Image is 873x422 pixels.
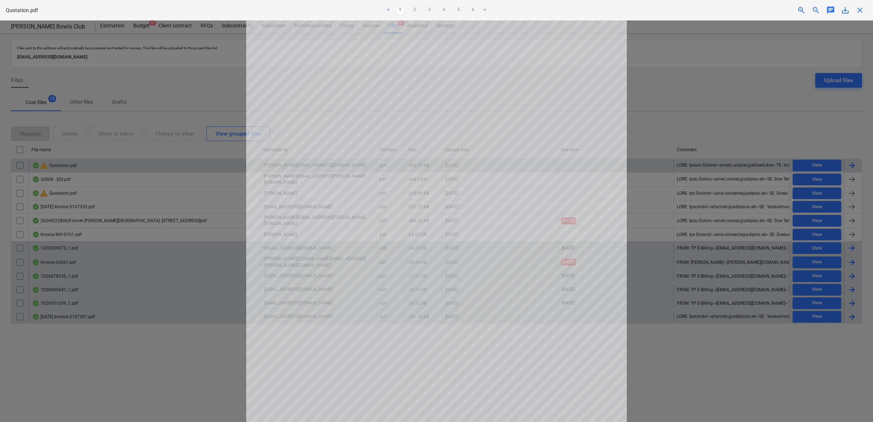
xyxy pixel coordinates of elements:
[410,6,419,15] a: Page 2
[396,6,404,15] a: Page 1 is your current page
[480,6,489,15] a: Next page
[6,7,38,14] p: Quotation.pdf
[425,6,434,15] a: Page 3
[439,6,448,15] a: Page 4
[469,6,477,15] a: Page 6
[384,6,393,15] a: Previous page
[454,6,463,15] a: Page 5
